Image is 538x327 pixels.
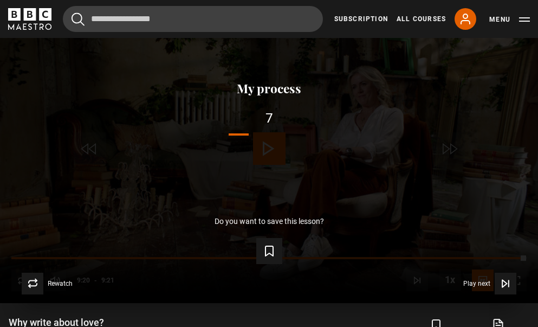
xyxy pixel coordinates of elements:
a: Subscription [334,14,388,24]
span: Rewatch [48,280,73,287]
button: My process [234,82,304,95]
button: Play next [463,273,516,294]
input: Search [63,6,323,32]
a: All Courses [397,14,446,24]
button: Toggle navigation [489,14,530,25]
button: Rewatch [22,273,73,294]
div: 7 [17,112,521,125]
svg: BBC Maestro [8,8,51,30]
button: Submit the search query [72,12,85,26]
p: Do you want to save this lesson? [215,217,324,225]
span: Play next [463,280,490,287]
